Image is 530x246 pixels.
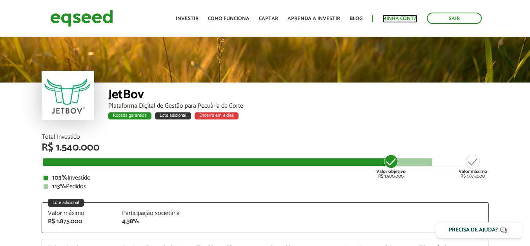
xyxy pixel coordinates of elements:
div: Rodada garantida [108,112,151,119]
div: Lote adicional [155,112,191,119]
a: Minha conta [382,16,417,21]
strong: Valor objetivo [376,168,406,175]
div: R$ 1.540.000 [42,143,489,153]
div: Encerra em 4 dias [195,112,239,119]
div: Investido [44,175,487,181]
a: Sair [427,13,482,24]
strong: 103% [52,173,67,183]
div: R$ 1.500.000 [376,154,406,179]
div: R$ 1.875.000 [459,154,487,179]
a: Blog [350,16,362,21]
a: Investir [176,16,199,21]
strong: 113% [52,181,66,192]
a: Aprenda a investir [288,16,340,21]
div: Total Investido [42,134,489,140]
div: Participação societária [122,210,185,217]
img: EqSeed [50,8,113,29]
div: Pedidos [44,184,487,190]
strong: Valor máximo [459,168,487,175]
div: 4,38% [122,218,185,225]
a: Captar [259,16,278,21]
div: Valor máximo [48,210,111,217]
a: Como funciona [208,16,250,21]
div: JetBov [108,88,489,103]
div: R$ 1.875.000 [48,218,111,225]
div: Lote adicional [48,199,84,207]
div: Plataforma Digital de Gestão para Pecuária de Corte [108,103,489,109]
